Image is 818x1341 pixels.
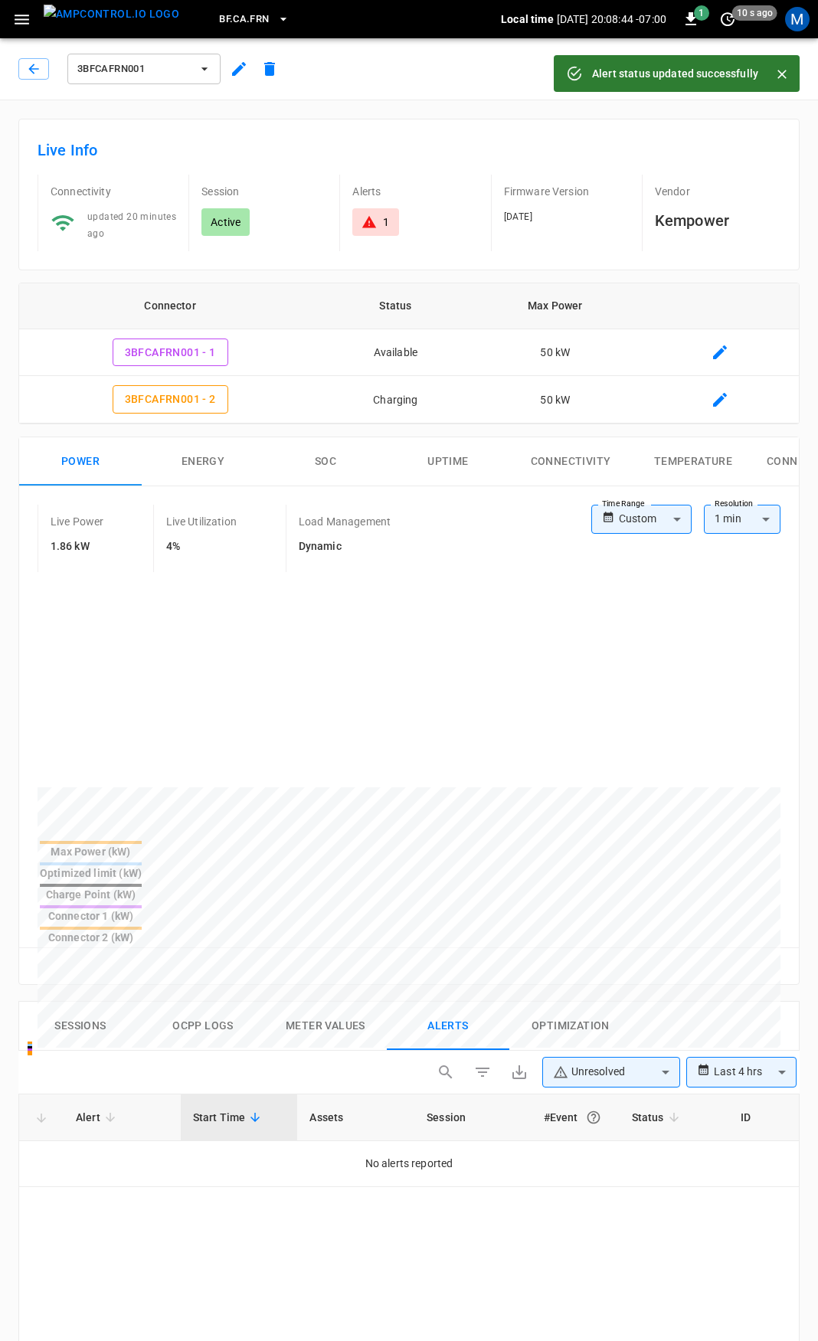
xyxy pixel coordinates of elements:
[51,184,176,199] p: Connectivity
[142,1002,264,1051] button: Ocpp logs
[299,538,391,555] h6: Dynamic
[728,1094,799,1141] th: ID
[694,5,709,21] span: 1
[166,514,237,529] p: Live Utilization
[715,7,740,31] button: set refresh interval
[504,211,532,222] span: [DATE]
[619,505,692,534] div: Custom
[38,138,780,162] h6: Live Info
[785,7,810,31] div: profile-icon
[19,437,142,486] button: Power
[715,498,753,510] label: Resolution
[509,1002,632,1051] button: Optimization
[509,437,632,486] button: Connectivity
[19,1002,142,1051] button: Sessions
[321,376,470,424] td: Charging
[87,211,176,239] span: updated 20 minutes ago
[714,1058,797,1087] div: Last 4 hrs
[113,385,228,414] button: 3BFCAFRN001 - 2
[771,63,793,86] button: Close
[211,214,240,230] p: Active
[387,437,509,486] button: Uptime
[44,5,179,24] img: ampcontrol.io logo
[166,538,237,555] h6: 4%
[321,283,470,329] th: Status
[602,498,645,510] label: Time Range
[321,329,470,377] td: Available
[51,514,104,529] p: Live Power
[19,283,321,329] th: Connector
[297,1094,414,1141] th: Assets
[76,1108,120,1127] span: Alert
[414,1094,532,1141] th: Session
[580,1104,607,1131] button: An event is a single occurrence of an issue. An alert groups related events for the same asset, m...
[557,11,666,27] p: [DATE] 20:08:44 -07:00
[383,214,389,230] div: 1
[77,61,191,78] span: 3BFCAFRN001
[213,5,295,34] button: BF.CA.FRN
[632,1108,684,1127] span: Status
[264,437,387,486] button: SOC
[632,437,754,486] button: Temperature
[299,514,391,529] p: Load Management
[704,505,780,534] div: 1 min
[51,538,104,555] h6: 1.86 kW
[732,5,777,21] span: 10 s ago
[470,283,641,329] th: Max Power
[387,1002,509,1051] button: Alerts
[19,283,799,424] table: connector table
[504,184,630,199] p: Firmware Version
[219,11,269,28] span: BF.CA.FRN
[19,1141,799,1187] td: No alerts reported
[142,437,264,486] button: Energy
[501,11,554,27] p: Local time
[655,184,780,199] p: Vendor
[655,208,780,233] h6: Kempower
[193,1108,266,1127] span: Start Time
[67,54,221,84] button: 3BFCAFRN001
[113,339,228,367] button: 3BFCAFRN001 - 1
[201,184,327,199] p: Session
[553,1064,656,1080] div: Unresolved
[544,1104,607,1131] div: #Event
[470,329,641,377] td: 50 kW
[470,376,641,424] td: 50 kW
[592,60,758,87] div: Alert status updated successfully
[264,1002,387,1051] button: Meter Values
[352,184,478,199] p: Alerts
